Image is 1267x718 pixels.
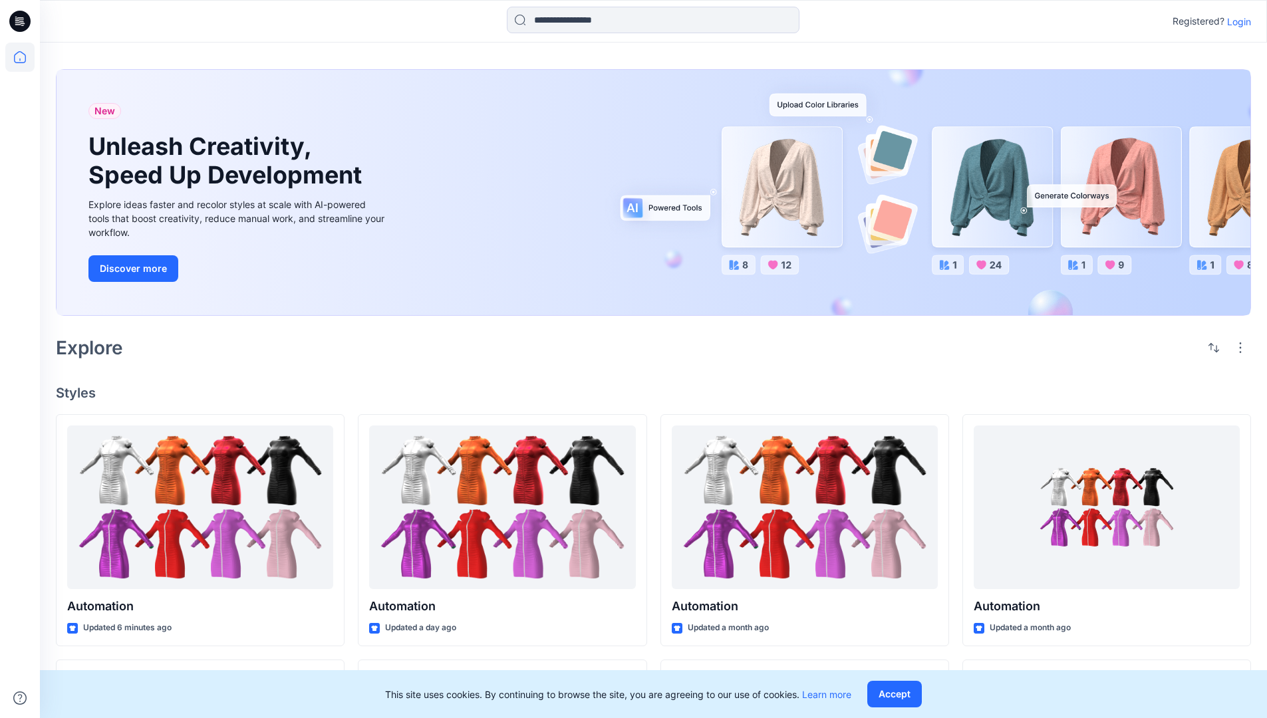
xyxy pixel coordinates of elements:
[94,103,115,119] span: New
[1173,13,1224,29] p: Registered?
[369,425,635,590] a: Automation
[688,621,769,635] p: Updated a month ago
[385,621,456,635] p: Updated a day ago
[56,385,1251,401] h4: Styles
[67,597,333,616] p: Automation
[974,425,1240,590] a: Automation
[974,597,1240,616] p: Automation
[83,621,172,635] p: Updated 6 minutes ago
[88,255,388,282] a: Discover more
[88,197,388,239] div: Explore ideas faster and recolor styles at scale with AI-powered tools that boost creativity, red...
[369,597,635,616] p: Automation
[67,425,333,590] a: Automation
[88,132,368,189] h1: Unleash Creativity, Speed Up Development
[1227,15,1251,29] p: Login
[88,255,178,282] button: Discover more
[802,689,851,700] a: Learn more
[385,687,851,701] p: This site uses cookies. By continuing to browse the site, you are agreeing to our use of cookies.
[56,337,123,358] h2: Explore
[672,425,938,590] a: Automation
[867,681,922,707] button: Accept
[990,621,1071,635] p: Updated a month ago
[672,597,938,616] p: Automation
